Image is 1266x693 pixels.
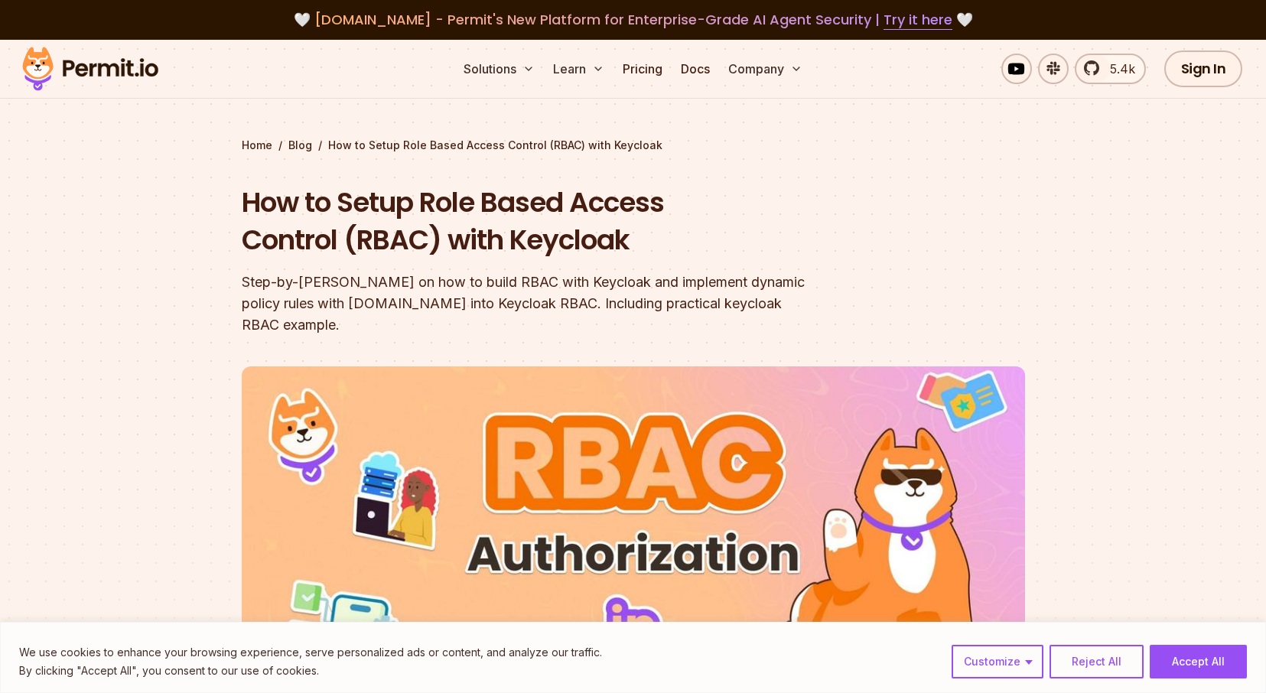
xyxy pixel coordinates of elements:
a: Pricing [617,54,669,84]
a: Blog [288,138,312,153]
img: Permit logo [15,43,165,95]
div: Step-by-[PERSON_NAME] on how to build RBAC with Keycloak and implement dynamic policy rules with ... [242,272,829,336]
button: Solutions [457,54,541,84]
div: 🤍 🤍 [37,9,1229,31]
a: Sign In [1164,50,1243,87]
button: Reject All [1050,645,1144,678]
button: Customize [952,645,1043,678]
button: Company [722,54,809,84]
p: We use cookies to enhance your browsing experience, serve personalized ads or content, and analyz... [19,643,602,662]
a: Try it here [884,10,952,30]
button: Accept All [1150,645,1247,678]
h1: How to Setup Role Based Access Control (RBAC) with Keycloak [242,184,829,259]
p: By clicking "Accept All", you consent to our use of cookies. [19,662,602,680]
a: 5.4k [1075,54,1146,84]
button: Learn [547,54,610,84]
a: Home [242,138,272,153]
span: 5.4k [1101,60,1135,78]
div: / / [242,138,1025,153]
span: [DOMAIN_NAME] - Permit's New Platform for Enterprise-Grade AI Agent Security | [314,10,952,29]
a: Docs [675,54,716,84]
